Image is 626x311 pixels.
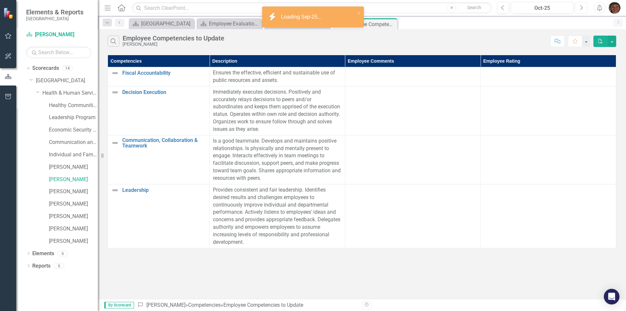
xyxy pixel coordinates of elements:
td: Double-Click to Edit Right Click for Context Menu [108,86,210,135]
img: Not Defined [111,139,119,147]
div: Open Intercom Messenger [604,289,619,304]
button: Oct-25 [511,2,574,14]
div: Loading Sep-25... [281,13,323,21]
a: Healthy Communities Program [49,102,98,109]
a: [PERSON_NAME] [49,176,98,183]
td: Double-Click to Edit [345,184,481,248]
div: [PERSON_NAME] [123,42,224,47]
a: Economic Security Program [49,126,98,134]
a: Scorecards [32,65,59,72]
div: Employee Competencies to Update [345,20,396,28]
td: Double-Click to Edit [345,135,481,184]
a: Health & Human Services Department [42,89,98,97]
a: [PERSON_NAME] [146,302,186,308]
a: [PERSON_NAME] [49,238,98,245]
a: [PERSON_NAME] [49,163,98,171]
a: Competencies [188,302,221,308]
a: [PERSON_NAME] [49,188,98,195]
td: Double-Click to Edit Right Click for Context Menu [108,184,210,248]
td: Double-Click to Edit Right Click for Context Menu [108,135,210,184]
a: [GEOGRAPHIC_DATA] [36,77,98,85]
a: [PERSON_NAME] [49,225,98,233]
td: Double-Click to Edit [481,184,616,248]
td: Double-Click to Edit [481,67,616,86]
a: Leadership Program [49,114,98,121]
img: Not Defined [111,88,119,96]
div: [GEOGRAPHIC_DATA] [141,20,192,28]
img: Not Defined [111,69,119,77]
input: Search ClearPoint... [132,2,492,14]
span: Search [467,5,481,10]
a: Leadership [122,187,206,193]
p: Provides consistent and fair leadership. Identifies desired results and challenges employees to c... [213,186,342,246]
button: close [357,9,361,17]
a: Employee Evaluation Navigation [198,20,260,28]
div: Employee Competencies to Update [123,35,224,42]
a: Elements [32,250,54,257]
img: ClearPoint Strategy [3,8,15,19]
a: [PERSON_NAME] [49,213,98,220]
img: Not Defined [111,186,119,194]
a: [PERSON_NAME] [26,31,91,39]
td: Double-Click to Edit [481,86,616,135]
div: » » [137,302,357,309]
a: [PERSON_NAME] [49,200,98,208]
div: 6 [57,251,68,256]
a: Decision Execution [122,89,206,95]
span: Elements & Reports [26,8,83,16]
a: Communication and Coordination Program [49,139,98,146]
div: Oct-25 [513,4,571,12]
td: Double-Click to Edit [345,67,481,86]
a: Individual and Family Health Program [49,151,98,159]
a: Fiscal Accountability [122,70,206,76]
td: Double-Click to Edit [345,86,481,135]
td: Double-Click to Edit [481,135,616,184]
div: 14 [62,66,73,71]
p: Ensures the effective, efficient and sustainable use of public resources and assets. [213,69,342,84]
td: Double-Click to Edit Right Click for Context Menu [108,67,210,86]
a: [GEOGRAPHIC_DATA] [130,20,192,28]
button: Search [458,3,490,12]
span: By Scorecard [104,302,134,308]
small: [GEOGRAPHIC_DATA] [26,16,83,21]
div: Employee Competencies to Update [223,302,303,308]
a: Reports [32,262,51,270]
a: Communication, Collaboration & Teamwork [122,137,206,149]
div: 6 [54,263,64,269]
p: Immediately executes decisions. Positively and accurately relays decisions to peers and/or subord... [213,88,342,133]
img: Betsy Holena [609,2,620,14]
div: Employee Evaluation Navigation [209,20,260,28]
input: Search Below... [26,47,91,58]
p: Is a good teammate. Develops and maintains positive relationships. Is physically and mentally pre... [213,137,342,182]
